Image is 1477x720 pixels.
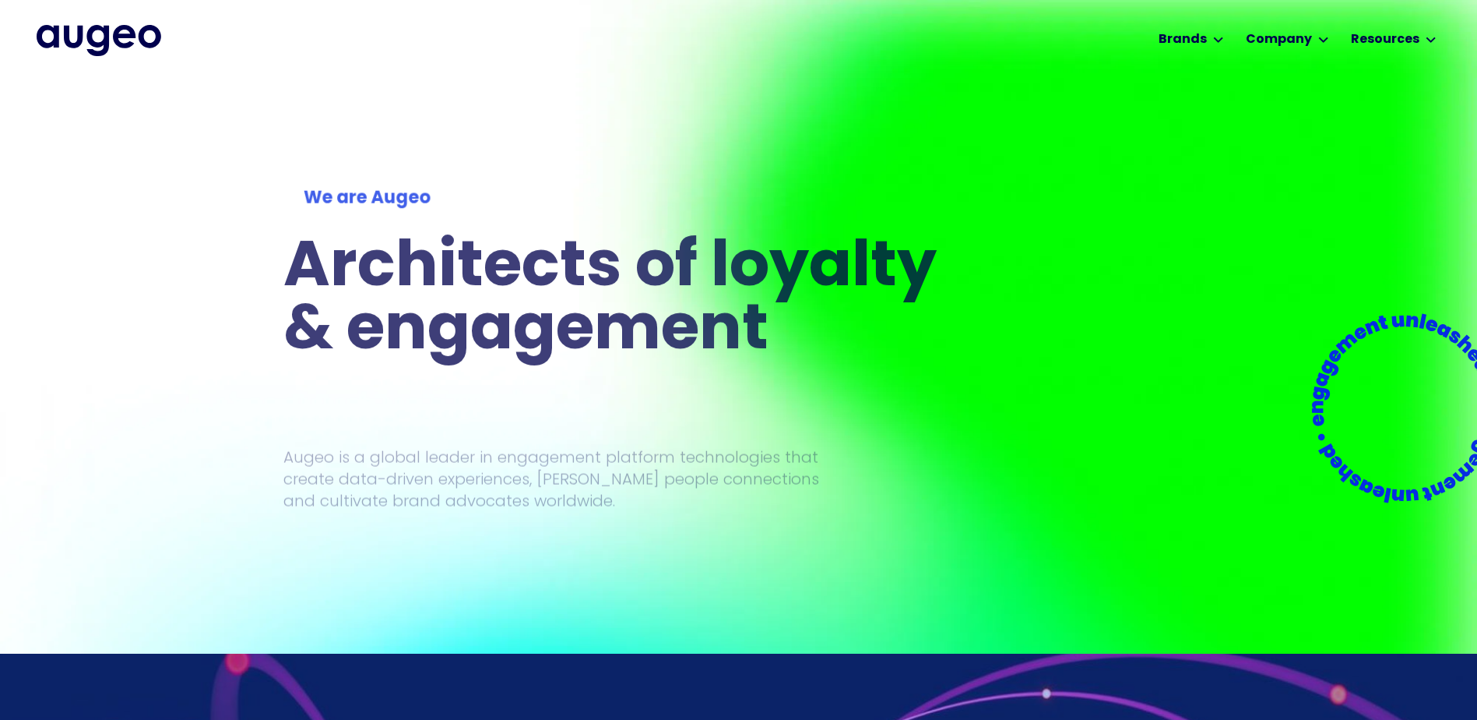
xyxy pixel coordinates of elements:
div: Brands [1159,30,1207,49]
h1: Architects of loyalty & engagement [283,238,956,364]
div: We are Augeo [303,185,935,212]
img: Augeo's full logo in midnight blue. [37,25,161,56]
div: Resources [1351,30,1419,49]
p: Augeo is a global leader in engagement platform technologies that create data-driven experiences,... [283,446,819,511]
div: Company [1246,30,1312,49]
a: home [37,25,161,56]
